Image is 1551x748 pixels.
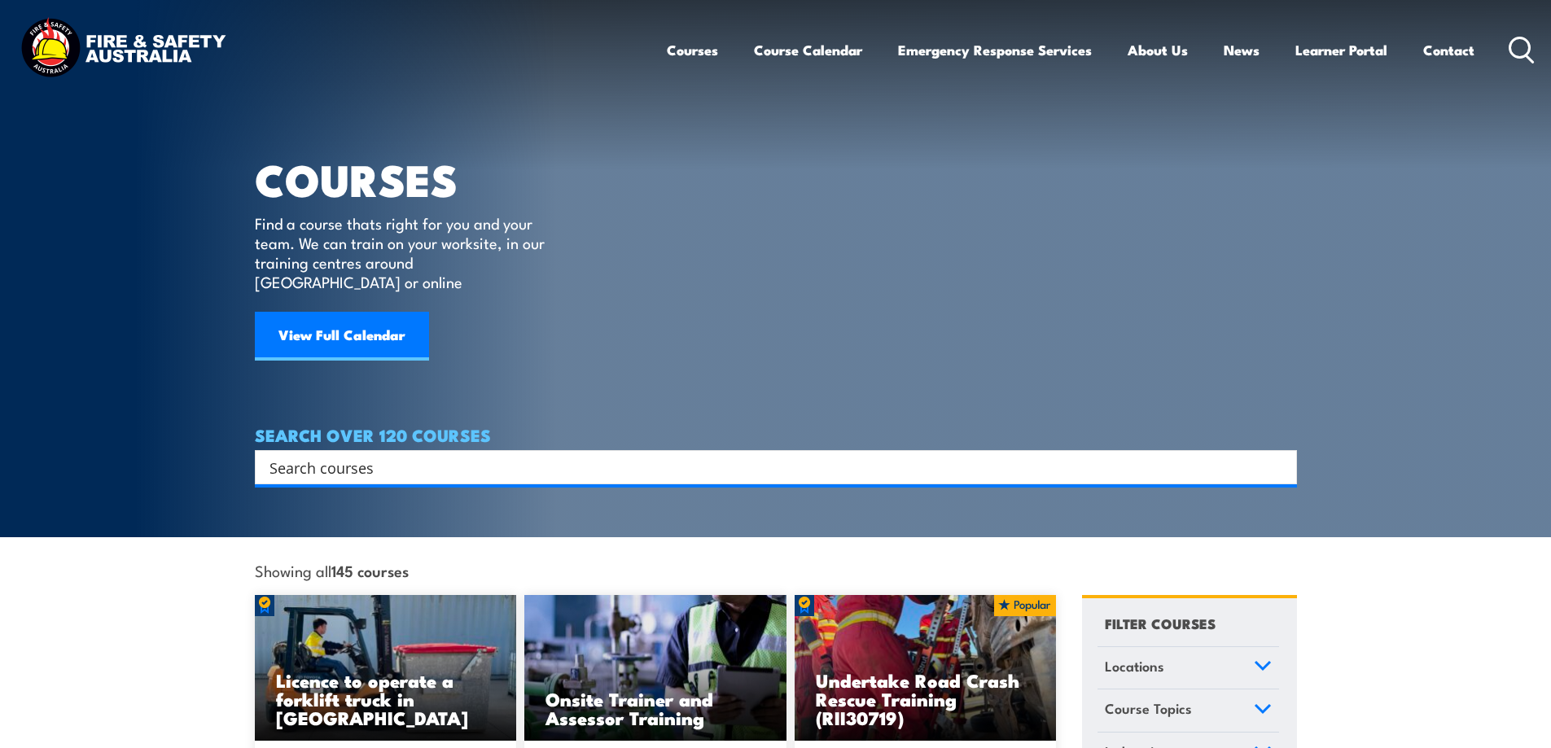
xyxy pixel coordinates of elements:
a: Undertake Road Crash Rescue Training (RII30719) [795,595,1057,741]
a: Locations [1098,647,1279,689]
span: Locations [1105,655,1164,677]
p: Find a course thats right for you and your team. We can train on your worksite, in our training c... [255,213,552,291]
span: Showing all [255,562,409,579]
input: Search input [269,455,1261,479]
img: Safety For Leaders [524,595,786,741]
a: Course Calendar [754,28,862,72]
h3: Onsite Trainer and Assessor Training [545,689,765,727]
h4: FILTER COURSES [1105,612,1216,634]
a: Licence to operate a forklift truck in [GEOGRAPHIC_DATA] [255,595,517,741]
span: Course Topics [1105,698,1192,720]
h1: COURSES [255,160,568,198]
a: Course Topics [1098,689,1279,732]
h3: Undertake Road Crash Rescue Training (RII30719) [816,671,1036,727]
a: Learner Portal [1295,28,1387,72]
img: Road Crash Rescue Training [795,595,1057,741]
strong: 145 courses [331,559,409,581]
a: Onsite Trainer and Assessor Training [524,595,786,741]
h3: Licence to operate a forklift truck in [GEOGRAPHIC_DATA] [276,671,496,727]
button: Search magnifier button [1268,456,1291,479]
a: Emergency Response Services [898,28,1092,72]
a: Contact [1423,28,1474,72]
a: News [1224,28,1260,72]
h4: SEARCH OVER 120 COURSES [255,426,1297,444]
a: View Full Calendar [255,312,429,361]
img: Licence to operate a forklift truck Training [255,595,517,741]
a: Courses [667,28,718,72]
a: About Us [1128,28,1188,72]
form: Search form [273,456,1264,479]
